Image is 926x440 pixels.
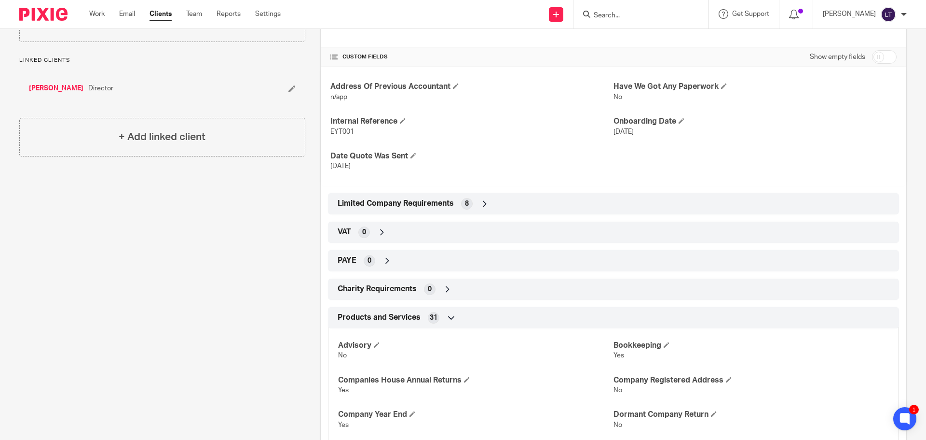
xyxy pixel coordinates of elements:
[368,256,371,266] span: 0
[29,84,83,93] a: [PERSON_NAME]
[150,9,172,19] a: Clients
[119,9,135,19] a: Email
[119,129,205,144] h4: + Add linked client
[89,9,105,19] a: Work
[430,313,437,323] span: 31
[613,82,897,92] h4: Have We Got Any Paperwork
[613,352,624,359] span: Yes
[330,94,347,100] span: n/app
[255,9,281,19] a: Settings
[338,284,417,294] span: Charity Requirements
[338,255,356,266] span: PAYE
[330,116,613,127] h4: Internal Reference
[613,387,622,394] span: No
[330,128,354,135] span: EYT001
[330,82,613,92] h4: Address Of Previous Accountant
[338,312,421,323] span: Products and Services
[810,52,865,62] label: Show empty fields
[593,12,680,20] input: Search
[465,199,469,209] span: 8
[732,11,769,17] span: Get Support
[613,375,889,385] h4: Company Registered Address
[613,410,889,420] h4: Dormant Company Return
[338,352,347,359] span: No
[613,116,897,127] h4: Onboarding Date
[330,53,613,61] h4: CUSTOM FIELDS
[338,375,613,385] h4: Companies House Annual Returns
[613,94,622,100] span: No
[338,199,454,209] span: Limited Company Requirements
[338,341,613,351] h4: Advisory
[88,84,113,93] span: Director
[613,128,634,135] span: [DATE]
[362,227,366,237] span: 0
[217,9,241,19] a: Reports
[19,57,305,64] p: Linked clients
[909,405,919,414] div: 1
[338,410,613,420] h4: Company Year End
[19,8,68,21] img: Pixie
[330,163,351,170] span: [DATE]
[613,422,622,428] span: No
[428,284,432,294] span: 0
[338,387,349,394] span: Yes
[881,7,896,22] img: svg%3E
[330,151,613,161] h4: Date Quote Was Sent
[338,422,349,428] span: Yes
[338,227,351,237] span: VAT
[823,9,876,19] p: [PERSON_NAME]
[613,341,889,351] h4: Bookkeeping
[186,9,202,19] a: Team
